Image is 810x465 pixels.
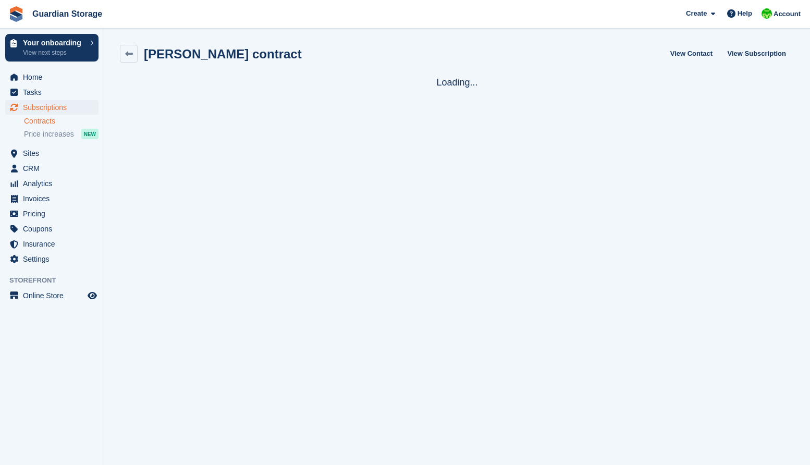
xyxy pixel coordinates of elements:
[738,8,752,19] span: Help
[23,222,85,236] span: Coupons
[5,85,99,100] a: menu
[86,289,99,302] a: Preview store
[5,237,99,251] a: menu
[686,8,707,19] span: Create
[23,176,85,191] span: Analytics
[5,176,99,191] a: menu
[23,191,85,206] span: Invoices
[23,161,85,176] span: CRM
[28,5,106,22] a: Guardian Storage
[9,275,104,286] span: Storefront
[666,45,717,62] a: View Contact
[5,222,99,236] a: menu
[23,39,85,46] p: Your onboarding
[23,48,85,57] p: View next steps
[23,100,85,115] span: Subscriptions
[23,252,85,266] span: Settings
[5,34,99,62] a: Your onboarding View next steps
[5,288,99,303] a: menu
[120,75,794,90] div: Loading...
[723,45,790,62] a: View Subscription
[23,146,85,161] span: Sites
[24,129,74,139] span: Price increases
[5,191,99,206] a: menu
[23,85,85,100] span: Tasks
[23,70,85,84] span: Home
[774,9,801,19] span: Account
[5,161,99,176] a: menu
[24,116,99,126] a: Contracts
[81,129,99,139] div: NEW
[23,206,85,221] span: Pricing
[8,6,24,22] img: stora-icon-8386f47178a22dfd0bd8f6a31ec36ba5ce8667c1dd55bd0f319d3a0aa187defe.svg
[5,252,99,266] a: menu
[5,146,99,161] a: menu
[5,70,99,84] a: menu
[5,100,99,115] a: menu
[23,237,85,251] span: Insurance
[762,8,772,19] img: Andrew Kinakin
[24,128,99,140] a: Price increases NEW
[23,288,85,303] span: Online Store
[144,47,302,61] h2: [PERSON_NAME] contract
[5,206,99,221] a: menu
